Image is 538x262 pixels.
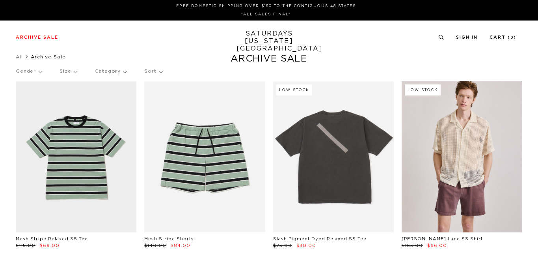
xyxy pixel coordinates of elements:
[60,62,77,80] p: Size
[171,243,190,248] span: $84.00
[402,243,423,248] span: $165.00
[31,54,66,59] span: Archive Sale
[16,35,58,39] a: Archive Sale
[19,11,513,17] p: *ALL SALES FINAL*
[95,62,127,80] p: Category
[40,243,60,248] span: $69.00
[276,84,312,95] div: Low Stock
[427,243,447,248] span: $66.00
[296,243,316,248] span: $30.00
[456,35,478,39] a: Sign In
[273,243,292,248] span: $75.00
[144,62,162,80] p: Sort
[16,237,88,241] a: Mesh Stripe Relaxed SS Tee
[402,237,483,241] a: [PERSON_NAME] Lace SS Shirt
[510,36,514,39] small: 0
[273,237,367,241] a: Slash Pigment Dyed Relaxed SS Tee
[236,30,302,52] a: SATURDAYS[US_STATE][GEOGRAPHIC_DATA]
[405,84,441,95] div: Low Stock
[490,35,516,39] a: Cart (0)
[16,54,23,59] a: All
[144,243,166,248] span: $140.00
[16,62,42,80] p: Gender
[16,243,35,248] span: $115.00
[19,3,513,9] p: FREE DOMESTIC SHIPPING OVER $150 TO THE CONTIGUOUS 48 STATES
[144,237,194,241] a: Mesh Stripe Shorts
